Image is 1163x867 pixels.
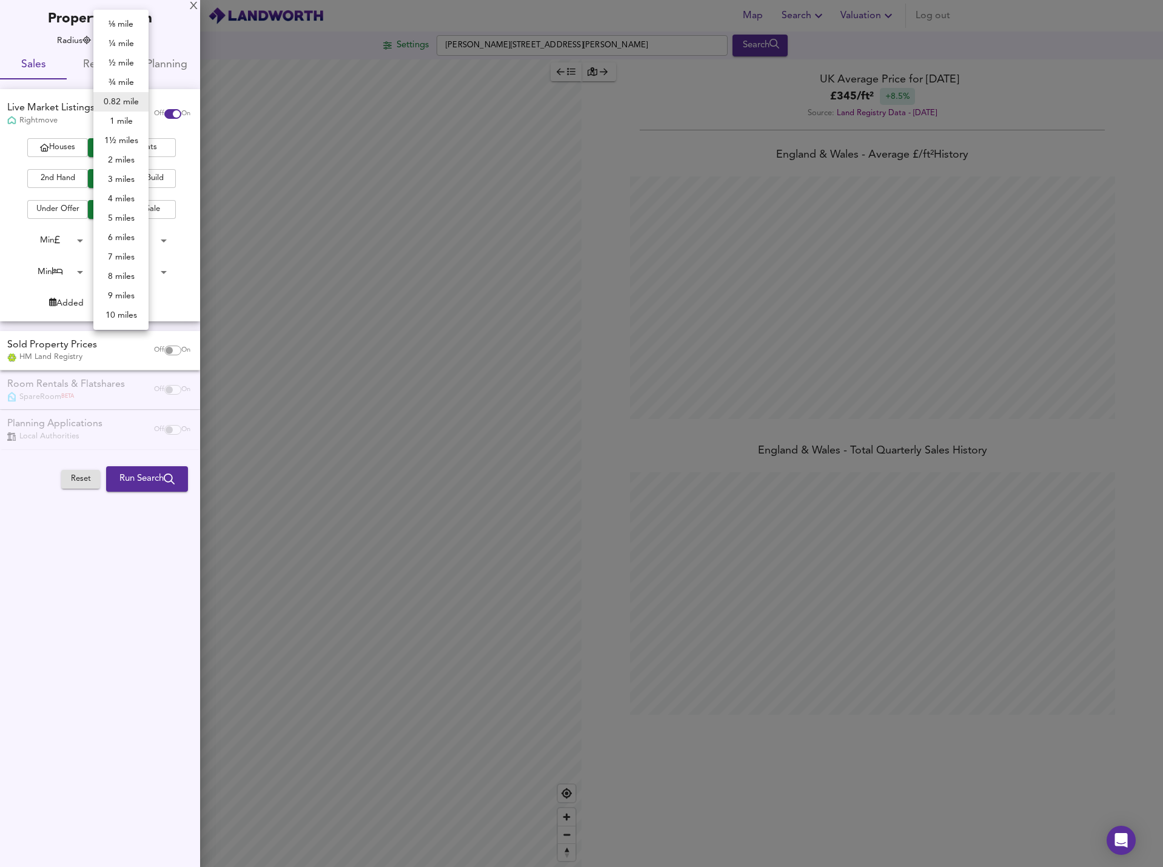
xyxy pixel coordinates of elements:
li: ½ mile [93,53,149,73]
li: ⅛ mile [93,15,149,34]
li: 8 miles [93,267,149,286]
li: ¼ mile [93,34,149,53]
li: 4 miles [93,189,149,209]
li: 0.82 mile [93,92,149,112]
li: ¾ mile [93,73,149,92]
li: 6 miles [93,228,149,247]
li: 7 miles [93,247,149,267]
li: 9 miles [93,286,149,306]
li: 10 miles [93,306,149,325]
li: 1½ miles [93,131,149,150]
div: Open Intercom Messenger [1107,826,1136,855]
li: 1 mile [93,112,149,131]
li: 5 miles [93,209,149,228]
li: 3 miles [93,170,149,189]
li: 2 miles [93,150,149,170]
